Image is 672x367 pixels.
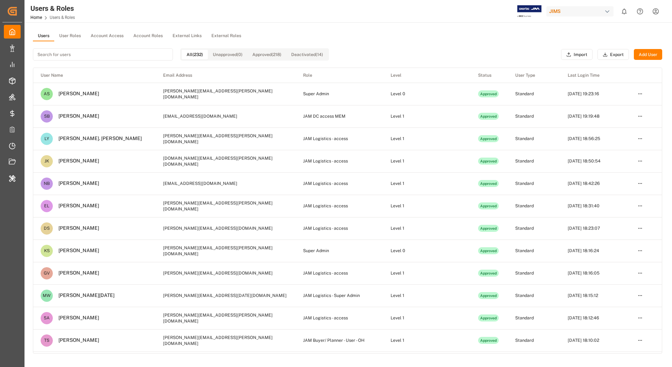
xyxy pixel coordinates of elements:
[560,68,630,83] th: Last Login Time
[168,31,206,41] button: External Links
[383,195,471,217] td: Level 1
[296,127,383,150] td: JAM Logistics - access
[508,329,560,352] td: Standard
[560,105,630,127] td: [DATE] 19:19:48
[560,83,630,105] td: [DATE] 19:23:16
[156,172,296,195] td: [EMAIL_ADDRESS][DOMAIN_NAME]
[383,68,471,83] th: Level
[508,195,560,217] td: Standard
[560,150,630,172] td: [DATE] 18:50:54
[53,136,142,142] div: [PERSON_NAME]. [PERSON_NAME]
[156,284,296,307] td: [PERSON_NAME][EMAIL_ADDRESS][DATE][DOMAIN_NAME]
[30,3,75,14] div: Users & Roles
[286,50,328,60] button: Deactivated (14)
[560,329,630,352] td: [DATE] 18:10:02
[383,262,471,284] td: Level 1
[33,31,54,41] button: Users
[247,50,286,60] button: Approved (218)
[383,307,471,329] td: Level 1
[53,248,99,254] div: [PERSON_NAME]
[53,315,99,321] div: [PERSON_NAME]
[53,113,99,119] div: [PERSON_NAME]
[53,91,99,97] div: [PERSON_NAME]
[156,329,296,352] td: [PERSON_NAME][EMAIL_ADDRESS][PERSON_NAME][DOMAIN_NAME]
[156,68,296,83] th: Email Address
[296,150,383,172] td: JAM Logistics - access
[478,90,499,97] div: Approved
[296,217,383,240] td: JAM Logistics - access
[156,240,296,262] td: [PERSON_NAME][EMAIL_ADDRESS][PERSON_NAME][DOMAIN_NAME]
[634,49,662,60] button: Add User
[561,49,593,60] button: Import
[156,150,296,172] td: [DOMAIN_NAME][EMAIL_ADDRESS][PERSON_NAME][DOMAIN_NAME]
[478,135,499,142] div: Approved
[128,31,168,41] button: Account Roles
[296,262,383,284] td: JAM Logistics - access
[206,31,246,41] button: External Roles
[296,105,383,127] td: JAM DC access MEM
[478,270,499,277] div: Approved
[156,105,296,127] td: [EMAIL_ADDRESS][DOMAIN_NAME]
[616,4,632,19] button: show 0 new notifications
[53,292,114,299] div: [PERSON_NAME][DATE]
[508,127,560,150] td: Standard
[508,83,560,105] td: Standard
[383,105,471,127] td: Level 1
[383,284,471,307] td: Level 1
[560,127,630,150] td: [DATE] 18:56:25
[508,105,560,127] td: Standard
[508,307,560,329] td: Standard
[383,329,471,352] td: Level 1
[508,172,560,195] td: Standard
[296,307,383,329] td: JAM Logistics - access
[478,247,499,254] div: Approved
[508,68,560,83] th: User Type
[508,240,560,262] td: Standard
[560,195,630,217] td: [DATE] 18:31:40
[478,158,499,165] div: Approved
[33,68,156,83] th: User Name
[383,240,471,262] td: Level 0
[478,180,499,187] div: Approved
[156,83,296,105] td: [PERSON_NAME][EMAIL_ADDRESS][PERSON_NAME][DOMAIN_NAME]
[30,15,42,20] a: Home
[478,113,499,120] div: Approved
[560,240,630,262] td: [DATE] 18:16:24
[508,217,560,240] td: Standard
[560,307,630,329] td: [DATE] 18:12:46
[53,203,99,209] div: [PERSON_NAME]
[296,83,383,105] td: Super Admin
[53,270,99,276] div: [PERSON_NAME]
[471,68,508,83] th: Status
[156,195,296,217] td: [PERSON_NAME][EMAIL_ADDRESS][PERSON_NAME][DOMAIN_NAME]
[478,292,499,299] div: Approved
[383,172,471,195] td: Level 1
[632,4,648,19] button: Help Center
[53,337,99,344] div: [PERSON_NAME]
[296,240,383,262] td: Super Admin
[53,180,99,187] div: [PERSON_NAME]
[508,262,560,284] td: Standard
[478,337,499,344] div: Approved
[560,262,630,284] td: [DATE] 18:16:05
[508,150,560,172] td: Standard
[546,6,614,16] div: JIMS
[546,5,616,18] button: JIMS
[156,127,296,150] td: [PERSON_NAME][EMAIL_ADDRESS][PERSON_NAME][DOMAIN_NAME]
[296,172,383,195] td: JAM Logistics - access
[296,329,383,352] td: JAM Buyer/ Planner - User - OH
[383,150,471,172] td: Level 1
[156,217,296,240] td: [PERSON_NAME][EMAIL_ADDRESS][DOMAIN_NAME]
[383,217,471,240] td: Level 1
[560,172,630,195] td: [DATE] 18:42:26
[517,5,541,18] img: Exertis%20JAM%20-%20Email%20Logo.jpg_1722504956.jpg
[383,127,471,150] td: Level 1
[597,49,629,60] button: Export
[156,307,296,329] td: [PERSON_NAME][EMAIL_ADDRESS][PERSON_NAME][DOMAIN_NAME]
[33,48,173,61] input: Search for users
[508,284,560,307] td: Standard
[478,314,499,321] div: Approved
[383,83,471,105] td: Level 0
[478,225,499,232] div: Approved
[560,217,630,240] td: [DATE] 18:23:07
